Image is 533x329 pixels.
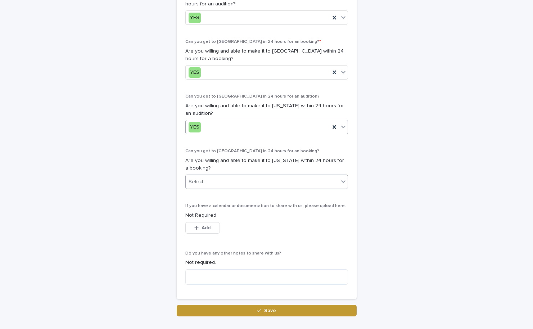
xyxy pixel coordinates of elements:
[189,178,207,186] div: Select...
[189,67,201,78] div: YES
[185,48,348,63] p: Are you willing and able to make it to [GEOGRAPHIC_DATA] within 24 hours for a booking?
[185,149,319,153] span: Can you get to [GEOGRAPHIC_DATA] in 24 hours for an booking?
[264,308,276,313] span: Save
[185,204,346,208] span: If you have a calendar or documentation to share with us, please upload here.
[189,122,201,132] div: YES
[185,212,348,219] p: Not Required
[202,225,211,230] span: Add
[185,102,348,117] p: Are you willing and able to make it to [US_STATE] within 24 hours for an audition?
[177,305,357,316] button: Save
[185,157,348,172] p: Are you willing and able to make it to [US_STATE] within 24 hours for a booking?
[185,222,220,234] button: Add
[185,259,348,266] p: Not required.
[185,94,320,99] span: Can you get to [GEOGRAPHIC_DATA] in 24 hours for an audition?
[189,13,201,23] div: YES
[185,251,281,256] span: Do you have any other notes to share with us?
[185,40,321,44] span: Can you get to [GEOGRAPHIC_DATA] in 24 hours for an booking?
